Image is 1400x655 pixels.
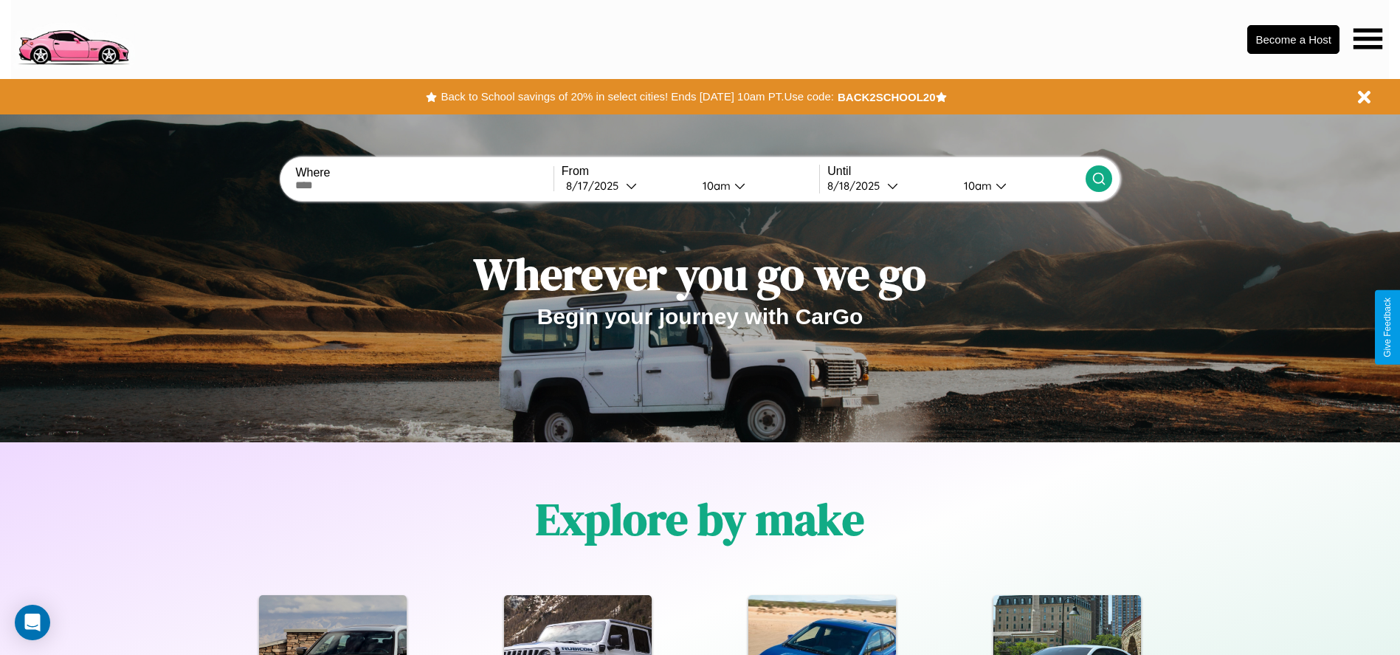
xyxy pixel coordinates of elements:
[437,86,837,107] button: Back to School savings of 20% in select cities! Ends [DATE] 10am PT.Use code:
[691,178,820,193] button: 10am
[838,91,936,103] b: BACK2SCHOOL20
[562,165,819,178] label: From
[536,489,864,549] h1: Explore by make
[695,179,734,193] div: 10am
[1247,25,1339,54] button: Become a Host
[827,165,1085,178] label: Until
[566,179,626,193] div: 8 / 17 / 2025
[11,7,135,69] img: logo
[295,166,553,179] label: Where
[562,178,691,193] button: 8/17/2025
[15,605,50,640] div: Open Intercom Messenger
[1382,298,1393,357] div: Give Feedback
[827,179,887,193] div: 8 / 18 / 2025
[952,178,1086,193] button: 10am
[956,179,996,193] div: 10am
